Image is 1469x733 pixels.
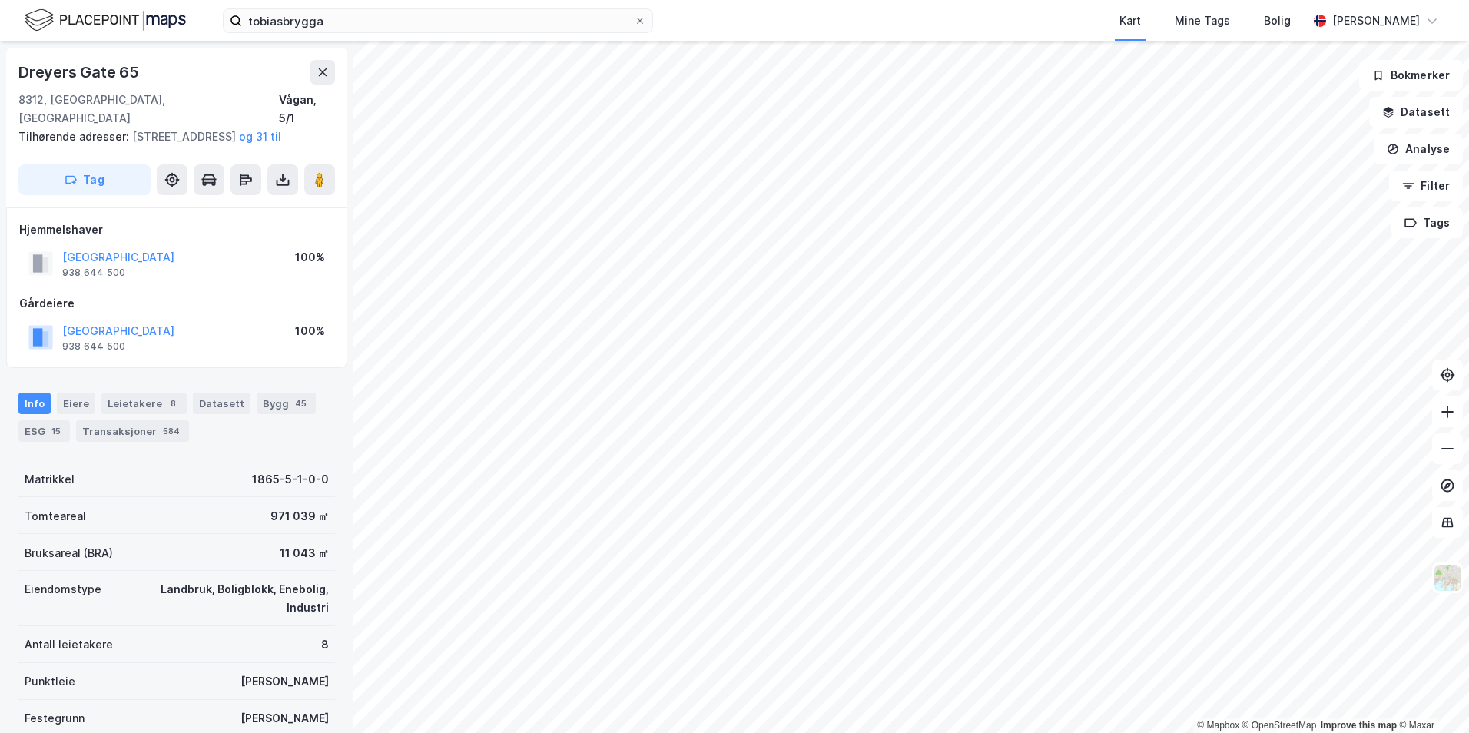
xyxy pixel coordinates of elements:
button: Tags [1391,207,1463,238]
span: Tilhørende adresser: [18,130,132,143]
div: Punktleie [25,672,75,691]
div: 100% [295,322,325,340]
div: Tomteareal [25,507,86,526]
div: Kontrollprogram for chat [1392,659,1469,733]
div: Vågan, 5/1 [279,91,335,128]
div: Antall leietakere [25,635,113,654]
input: Søk på adresse, matrikkel, gårdeiere, leietakere eller personer [242,9,634,32]
button: Tag [18,164,151,195]
div: Kart [1119,12,1141,30]
div: 45 [292,396,310,411]
div: 8312, [GEOGRAPHIC_DATA], [GEOGRAPHIC_DATA] [18,91,279,128]
div: Bygg [257,393,316,414]
div: 11 043 ㎡ [280,544,329,562]
div: [PERSON_NAME] [240,709,329,728]
button: Datasett [1369,97,1463,128]
div: 8 [321,635,329,654]
a: Mapbox [1197,720,1239,731]
div: 100% [295,248,325,267]
div: [PERSON_NAME] [1332,12,1420,30]
div: Info [18,393,51,414]
div: 938 644 500 [62,267,125,279]
div: Transaksjoner [76,420,189,442]
div: Eiere [57,393,95,414]
div: 15 [48,423,64,439]
div: Mine Tags [1175,12,1230,30]
div: Leietakere [101,393,187,414]
div: Bruksareal (BRA) [25,544,113,562]
div: 971 039 ㎡ [270,507,329,526]
a: Improve this map [1321,720,1397,731]
img: Z [1433,563,1462,592]
div: ESG [18,420,70,442]
button: Analyse [1374,134,1463,164]
iframe: Chat Widget [1392,659,1469,733]
button: Filter [1389,171,1463,201]
div: Matrikkel [25,470,75,489]
div: 938 644 500 [62,340,125,353]
div: 584 [160,423,183,439]
div: [STREET_ADDRESS] [18,128,323,146]
div: Eiendomstype [25,580,101,599]
div: [PERSON_NAME] [240,672,329,691]
div: Bolig [1264,12,1291,30]
div: Datasett [193,393,250,414]
img: logo.f888ab2527a4732fd821a326f86c7f29.svg [25,7,186,34]
div: Festegrunn [25,709,85,728]
div: Gårdeiere [19,294,334,313]
div: Dreyers Gate 65 [18,60,142,85]
div: Landbruk, Boligblokk, Enebolig, Industri [120,580,329,617]
button: Bokmerker [1359,60,1463,91]
div: 8 [165,396,181,411]
a: OpenStreetMap [1242,720,1317,731]
div: 1865-5-1-0-0 [252,470,329,489]
div: Hjemmelshaver [19,221,334,239]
